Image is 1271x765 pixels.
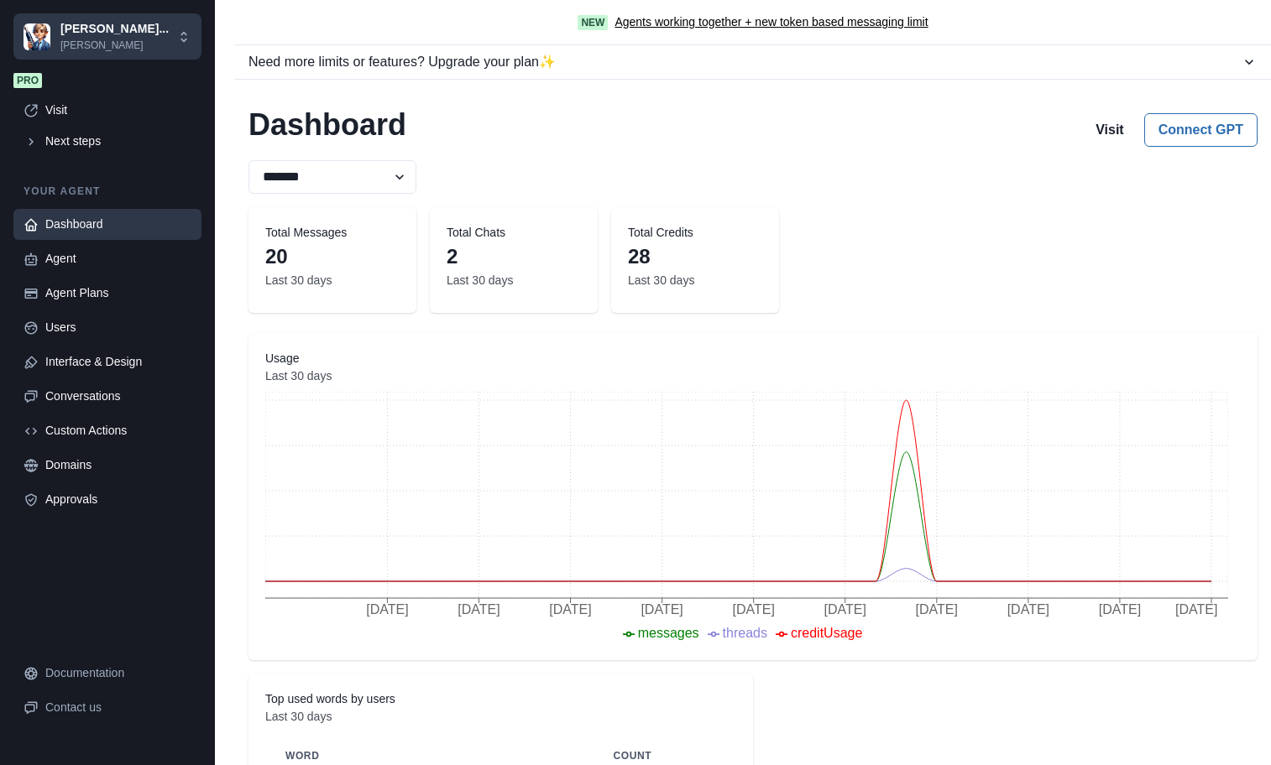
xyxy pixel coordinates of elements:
[13,658,201,689] a: Documentation
[549,602,591,617] tspan: [DATE]
[732,602,774,617] tspan: [DATE]
[1007,602,1049,617] tspan: [DATE]
[45,319,191,336] div: Users
[723,626,767,640] span: threads
[628,272,762,289] dd: Last 30 days
[615,13,928,31] a: Agents working together + new token based messaging limit
[265,224,400,242] dt: Total Messages
[265,242,400,272] dd: 20
[366,602,408,617] tspan: [DATE]
[447,272,581,289] dd: Last 30 days
[24,23,50,50] img: Chakra UI
[45,422,191,440] div: Custom Actions
[578,15,608,30] span: New
[45,353,191,371] div: Interface & Design
[265,708,736,726] dd: Last 30 days
[1082,113,1138,147] button: Visit
[45,388,191,405] div: Conversations
[628,242,762,272] dd: 28
[60,20,169,38] p: [PERSON_NAME]...
[916,602,958,617] tspan: [DATE]
[447,242,581,272] dd: 2
[628,224,762,242] dt: Total Credits
[45,284,191,302] div: Agent Plans
[791,626,862,640] span: creditUsage
[235,45,1271,79] button: Need more limits or features? Upgrade your plan✨
[13,73,42,88] span: Pro
[45,456,191,474] div: Domains
[248,52,1241,72] div: Need more limits or features? Upgrade your plan ✨
[13,184,201,199] p: Your agent
[447,224,581,242] dt: Total Chats
[265,367,1241,385] dd: Last 30 days
[60,38,169,53] p: [PERSON_NAME]
[638,626,699,640] span: messages
[824,602,866,617] tspan: [DATE]
[45,216,191,233] div: Dashboard
[45,250,191,268] div: Agent
[45,664,191,682] div: Documentation
[1144,113,1258,147] button: Connect GPT
[265,272,400,289] dd: Last 30 days
[45,699,191,716] div: Contact us
[1099,602,1141,617] tspan: [DATE]
[265,690,736,708] dt: Top used words by users
[641,602,683,617] tspan: [DATE]
[265,350,1241,367] dt: Usage
[248,107,406,147] h2: Dashboard
[45,101,191,119] div: Visit
[13,13,201,60] button: Chakra UI[PERSON_NAME]...[PERSON_NAME]
[45,133,191,150] div: Next steps
[45,491,191,508] div: Approvals
[1175,602,1217,617] tspan: [DATE]
[458,602,500,617] tspan: [DATE]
